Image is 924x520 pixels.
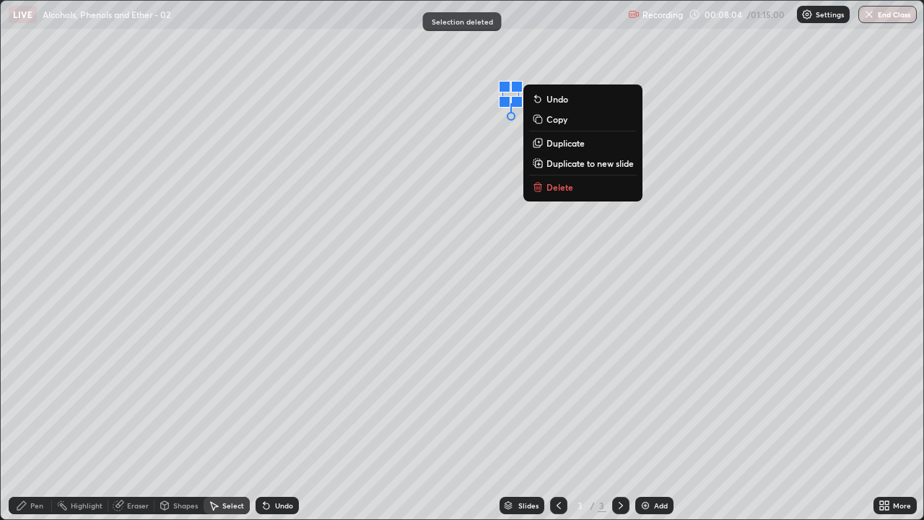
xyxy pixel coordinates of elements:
[275,502,293,509] div: Undo
[30,502,43,509] div: Pen
[43,9,170,20] p: Alcohols, Phenols and Ether - 02
[127,502,149,509] div: Eraser
[598,499,606,512] div: 3
[518,502,539,509] div: Slides
[590,501,595,510] div: /
[893,502,911,509] div: More
[628,9,640,20] img: recording.375f2c34.svg
[529,134,637,152] button: Duplicate
[71,502,103,509] div: Highlight
[858,6,917,23] button: End Class
[546,157,634,169] p: Duplicate to new slide
[546,181,573,193] p: Delete
[816,11,844,18] p: Settings
[573,501,588,510] div: 3
[529,178,637,196] button: Delete
[13,9,32,20] p: LIVE
[546,93,568,105] p: Undo
[642,9,683,20] p: Recording
[654,502,668,509] div: Add
[801,9,813,20] img: class-settings-icons
[529,155,637,172] button: Duplicate to new slide
[640,500,651,511] img: add-slide-button
[529,110,637,128] button: Copy
[863,9,875,20] img: end-class-cross
[546,113,567,125] p: Copy
[529,90,637,108] button: Undo
[222,502,244,509] div: Select
[546,137,585,149] p: Duplicate
[173,502,198,509] div: Shapes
